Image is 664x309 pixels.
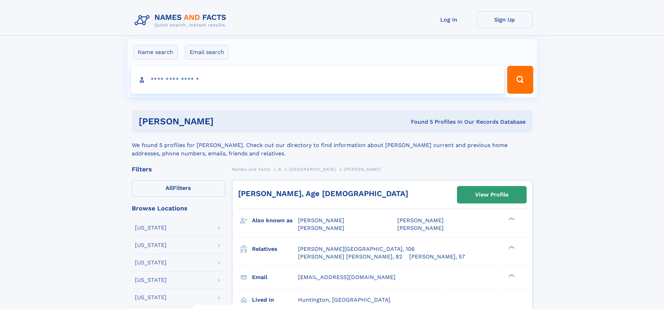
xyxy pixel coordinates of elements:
[507,217,515,221] div: ❯
[135,225,167,231] div: [US_STATE]
[131,66,504,94] input: search input
[298,245,415,253] a: [PERSON_NAME][GEOGRAPHIC_DATA], 106
[135,242,167,248] div: [US_STATE]
[397,225,444,231] span: [PERSON_NAME]
[507,245,515,249] div: ❯
[135,277,167,283] div: [US_STATE]
[132,205,225,211] div: Browse Locations
[133,45,178,60] label: Name search
[278,167,281,172] span: B
[507,66,533,94] button: Search Button
[298,225,344,231] span: [PERSON_NAME]
[238,189,408,198] a: [PERSON_NAME], Age [DEMOGRAPHIC_DATA]
[298,274,396,280] span: [EMAIL_ADDRESS][DOMAIN_NAME]
[344,167,381,172] span: [PERSON_NAME]
[232,165,270,173] a: Names and Facts
[298,217,344,224] span: [PERSON_NAME]
[135,260,167,265] div: [US_STATE]
[132,166,225,172] div: Filters
[457,186,526,203] a: View Profile
[409,253,465,261] a: [PERSON_NAME], 57
[139,117,312,126] h1: [PERSON_NAME]
[252,215,298,226] h3: Also known as
[278,165,281,173] a: B
[132,133,533,158] div: We found 5 profiles for [PERSON_NAME]. Check out our directory to find information about [PERSON_...
[185,45,229,60] label: Email search
[135,295,167,300] div: [US_STATE]
[132,11,232,30] img: Logo Names and Facts
[298,296,390,303] span: Huntington, [GEOGRAPHIC_DATA]
[298,253,402,261] a: [PERSON_NAME] [PERSON_NAME], 82
[252,294,298,306] h3: Lived in
[421,11,477,28] a: Log In
[289,167,336,172] span: [GEOGRAPHIC_DATA]
[475,187,509,203] div: View Profile
[289,165,336,173] a: [GEOGRAPHIC_DATA]
[312,118,526,126] div: Found 5 Profiles In Our Records Database
[507,273,515,278] div: ❯
[477,11,533,28] a: Sign Up
[252,271,298,283] h3: Email
[252,243,298,255] h3: Relatives
[132,180,225,197] label: Filters
[397,217,444,224] span: [PERSON_NAME]
[166,185,173,191] span: All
